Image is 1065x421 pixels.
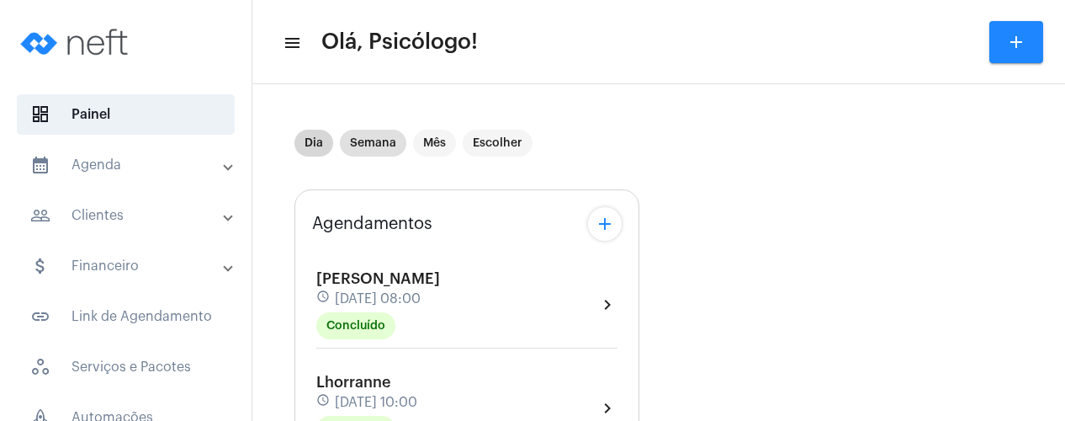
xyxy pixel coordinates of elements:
[316,290,331,308] mat-icon: schedule
[17,94,235,135] span: Painel
[335,291,421,306] span: [DATE] 08:00
[597,398,617,418] mat-icon: chevron_right
[30,205,50,226] mat-icon: sidenav icon
[340,130,406,157] mat-chip: Semana
[335,395,417,410] span: [DATE] 10:00
[30,306,50,327] mat-icon: sidenav icon
[30,104,50,125] span: sidenav icon
[597,295,617,315] mat-icon: chevron_right
[10,145,252,185] mat-expansion-panel-header: sidenav iconAgenda
[283,33,299,53] mat-icon: sidenav icon
[316,312,395,339] mat-chip: Concluído
[10,195,252,236] mat-expansion-panel-header: sidenav iconClientes
[17,296,235,337] span: Link de Agendamento
[413,130,456,157] mat-chip: Mês
[316,375,390,390] span: Lhorranne
[13,8,140,76] img: logo-neft-novo-2.png
[30,205,225,226] mat-panel-title: Clientes
[316,393,331,412] mat-icon: schedule
[294,130,333,157] mat-chip: Dia
[30,155,225,175] mat-panel-title: Agenda
[316,271,440,286] span: [PERSON_NAME]
[321,29,478,56] span: Olá, Psicólogo!
[17,347,235,387] span: Serviços e Pacotes
[312,215,432,233] span: Agendamentos
[463,130,532,157] mat-chip: Escolher
[30,256,50,276] mat-icon: sidenav icon
[10,246,252,286] mat-expansion-panel-header: sidenav iconFinanceiro
[30,256,225,276] mat-panel-title: Financeiro
[1006,32,1026,52] mat-icon: add
[595,214,615,234] mat-icon: add
[30,155,50,175] mat-icon: sidenav icon
[30,357,50,377] span: sidenav icon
